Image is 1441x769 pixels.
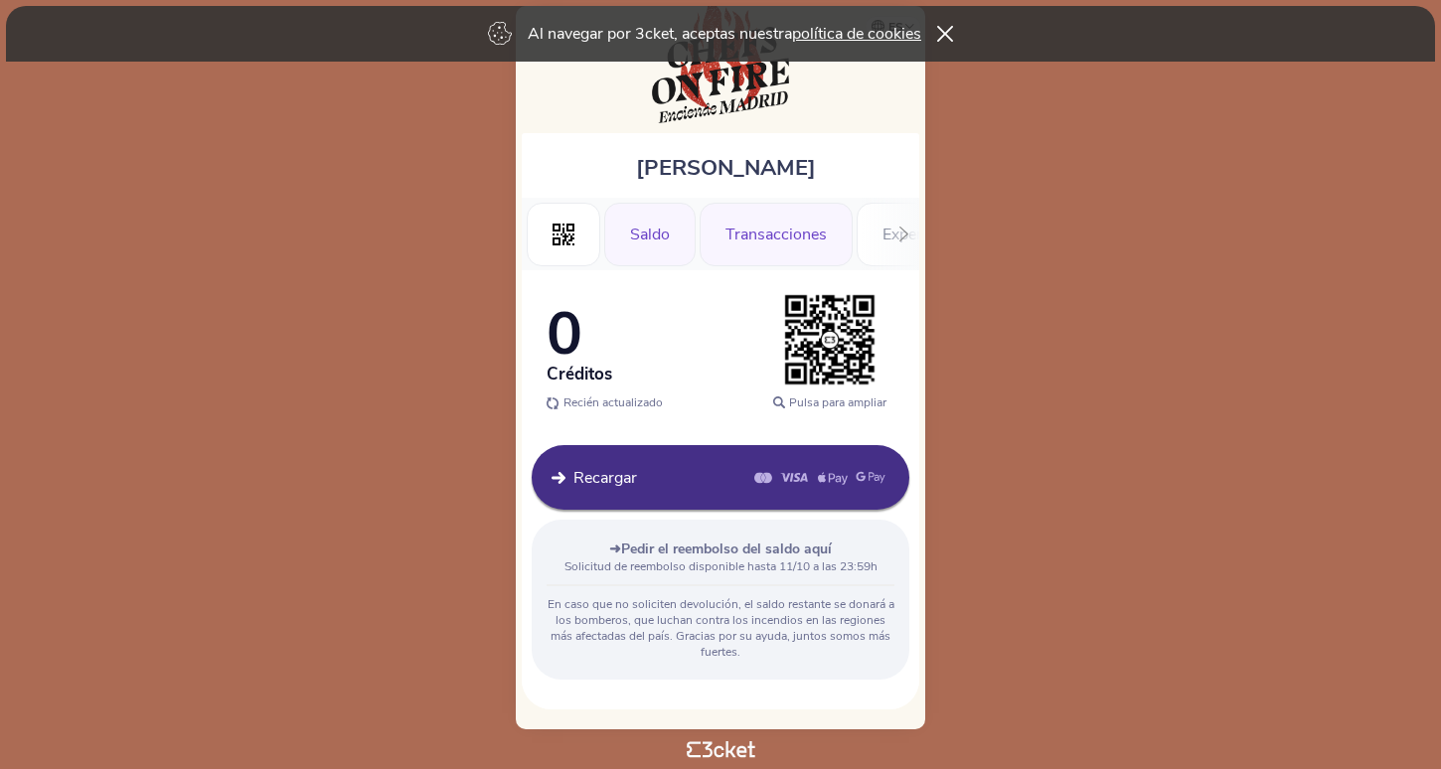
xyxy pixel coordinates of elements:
span: 0 [547,293,582,375]
p: En caso que no soliciten devolución, el saldo restante se donará a los bomberos, que luchan contr... [547,596,894,660]
p: Al navegar por 3cket, aceptas nuestra [528,23,921,45]
span: Pulsa para ampliar [789,394,886,410]
span: Recargar [573,467,637,489]
div: Experiencias [857,203,997,266]
span: Recién actualizado [563,394,663,410]
div: Saldo [604,203,696,266]
span: Pedir el reembolso del saldo aquí [621,539,832,558]
span: [PERSON_NAME] [636,153,816,183]
a: Saldo [604,222,696,243]
a: Experiencias [857,222,997,243]
a: Transacciones [700,222,853,243]
p: Solicitud de reembolso disponible hasta 11/10 a las 23:59h [547,558,894,574]
p: ➜ [547,539,894,558]
img: transparent_placeholder.3f4e7402.png [780,290,880,389]
div: Transacciones [700,203,853,266]
a: política de cookies [792,23,921,45]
